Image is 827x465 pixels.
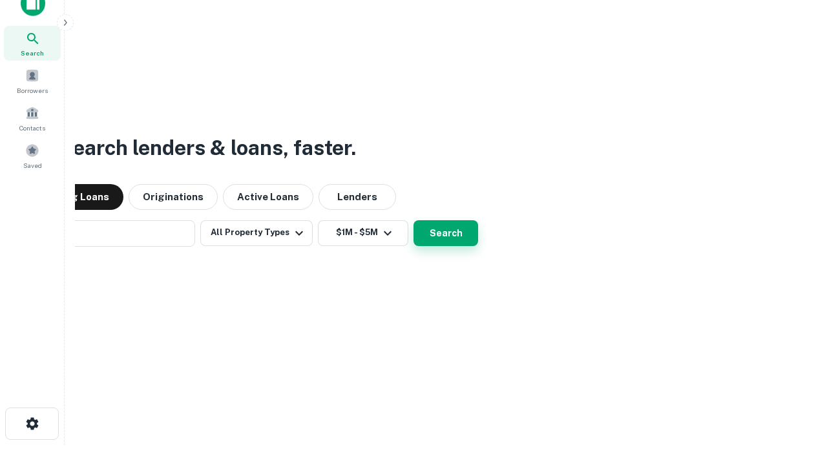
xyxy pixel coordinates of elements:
[318,220,408,246] button: $1M - $5M
[200,220,313,246] button: All Property Types
[413,220,478,246] button: Search
[21,48,44,58] span: Search
[4,138,61,173] a: Saved
[319,184,396,210] button: Lenders
[17,85,48,96] span: Borrowers
[762,362,827,424] iframe: Chat Widget
[4,63,61,98] a: Borrowers
[4,101,61,136] a: Contacts
[19,123,45,133] span: Contacts
[23,160,42,170] span: Saved
[4,26,61,61] a: Search
[129,184,218,210] button: Originations
[223,184,313,210] button: Active Loans
[59,132,356,163] h3: Search lenders & loans, faster.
